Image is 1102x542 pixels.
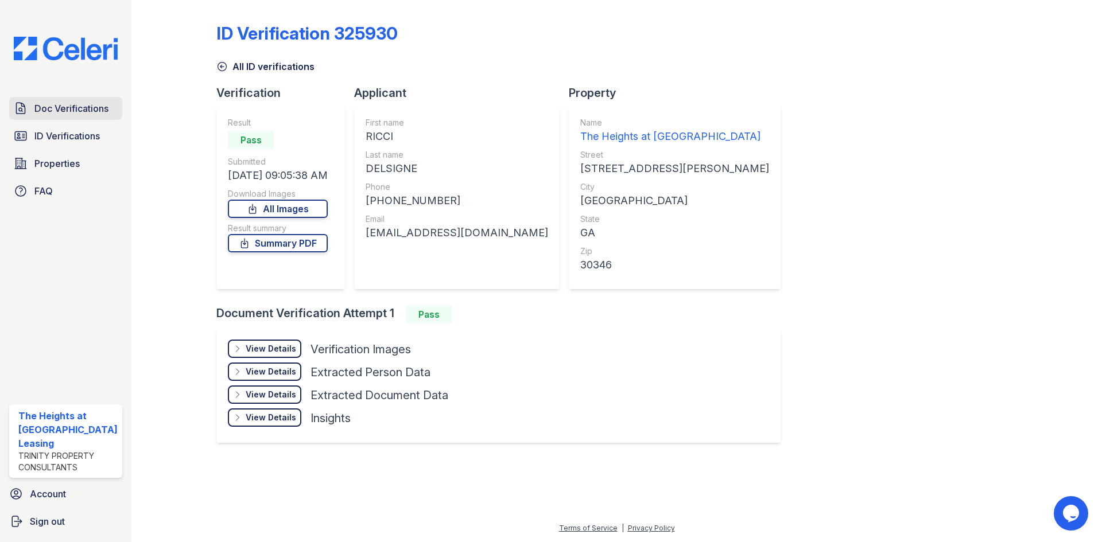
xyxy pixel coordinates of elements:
[622,524,624,532] div: |
[366,149,548,161] div: Last name
[580,181,769,193] div: City
[580,128,769,145] div: The Heights at [GEOGRAPHIC_DATA]
[366,161,548,177] div: DELSIGNE
[9,152,122,175] a: Properties
[228,188,328,200] div: Download Images
[34,129,100,143] span: ID Verifications
[580,225,769,241] div: GA
[366,193,548,209] div: [PHONE_NUMBER]
[228,131,274,149] div: Pass
[246,412,296,423] div: View Details
[311,364,430,380] div: Extracted Person Data
[34,102,108,115] span: Doc Verifications
[5,37,127,60] img: CE_Logo_Blue-a8612792a0a2168367f1c8372b55b34899dd931a85d93a1a3d3e32e68fde9ad4.png
[311,387,448,403] div: Extracted Document Data
[366,181,548,193] div: Phone
[246,389,296,400] div: View Details
[5,510,127,533] a: Sign out
[246,366,296,377] div: View Details
[366,225,548,241] div: [EMAIL_ADDRESS][DOMAIN_NAME]
[9,180,122,202] a: FAQ
[216,85,354,101] div: Verification
[580,161,769,177] div: [STREET_ADDRESS][PERSON_NAME]
[216,305,790,323] div: Document Verification Attempt 1
[580,257,769,273] div: 30346
[580,213,769,225] div: State
[311,410,351,426] div: Insights
[30,487,66,501] span: Account
[366,128,548,145] div: RICCI
[34,184,53,198] span: FAQ
[228,117,328,128] div: Result
[9,124,122,147] a: ID Verifications
[628,524,675,532] a: Privacy Policy
[18,450,118,473] div: Trinity Property Consultants
[580,193,769,209] div: [GEOGRAPHIC_DATA]
[354,85,569,101] div: Applicant
[228,200,328,218] a: All Images
[246,343,296,354] div: View Details
[406,305,452,323] div: Pass
[366,213,548,225] div: Email
[5,482,127,505] a: Account
[216,23,398,44] div: ID Verification 325930
[580,117,769,145] a: Name The Heights at [GEOGRAPHIC_DATA]
[580,245,769,257] div: Zip
[228,234,328,252] a: Summary PDF
[569,85,790,101] div: Property
[228,167,328,184] div: [DATE] 09:05:38 AM
[559,524,618,532] a: Terms of Service
[18,409,118,450] div: The Heights at [GEOGRAPHIC_DATA] Leasing
[366,117,548,128] div: First name
[228,156,328,167] div: Submitted
[216,60,315,73] a: All ID verifications
[311,341,411,357] div: Verification Images
[228,223,328,234] div: Result summary
[9,97,122,120] a: Doc Verifications
[580,149,769,161] div: Street
[34,157,80,170] span: Properties
[580,117,769,128] div: Name
[30,514,65,528] span: Sign out
[1054,496,1091,531] iframe: chat widget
